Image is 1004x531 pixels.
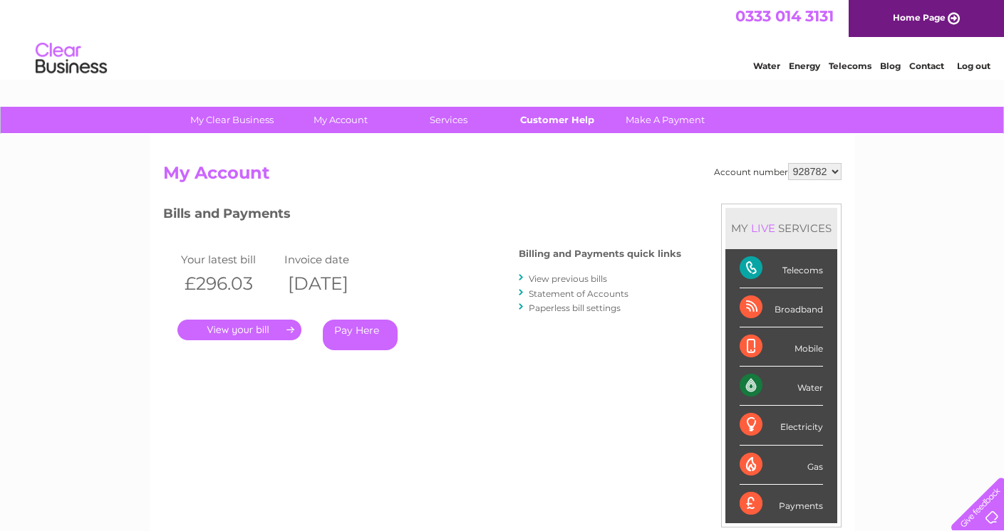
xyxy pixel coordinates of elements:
div: Payments [740,485,823,523]
img: logo.png [35,37,108,80]
a: My Clear Business [173,107,291,133]
h4: Billing and Payments quick links [519,248,681,259]
a: Make A Payment [606,107,724,133]
a: Telecoms [829,61,871,71]
td: Invoice date [281,250,384,269]
a: . [177,320,301,340]
div: LIVE [748,221,778,235]
div: Water [740,367,823,406]
a: Water [753,61,780,71]
div: Clear Business is a trading name of Verastar Limited (registered in [GEOGRAPHIC_DATA] No. 3667643... [166,8,839,69]
a: Blog [880,61,901,71]
div: Account number [714,163,842,180]
a: Statement of Accounts [529,288,628,299]
th: [DATE] [281,269,384,298]
td: Your latest bill [177,250,281,269]
div: Telecoms [740,249,823,288]
div: Broadband [740,288,823,327]
h3: Bills and Payments [163,204,681,228]
div: MY SERVICES [725,208,837,248]
a: My Account [281,107,399,133]
a: Paperless bill settings [529,303,621,313]
a: Log out [957,61,990,71]
div: Gas [740,446,823,485]
a: Services [390,107,507,133]
a: Energy [789,61,820,71]
a: View previous bills [529,273,607,284]
h2: My Account [163,163,842,190]
div: Electricity [740,406,823,445]
div: Mobile [740,327,823,367]
a: Pay Here [323,320,398,350]
a: Customer Help [498,107,616,133]
a: Contact [909,61,944,71]
th: £296.03 [177,269,281,298]
a: 0333 014 3131 [735,7,834,25]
